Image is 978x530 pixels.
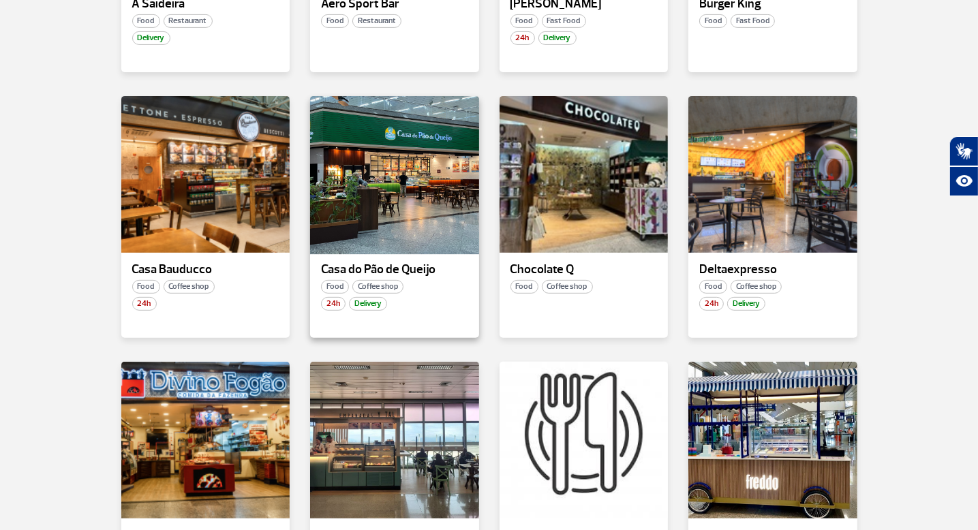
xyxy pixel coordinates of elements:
span: Restaurant [352,14,401,28]
span: 24h [510,31,535,45]
button: Abrir tradutor de língua de sinais. [949,136,978,166]
span: 24h [321,297,346,311]
button: Abrir recursos assistivos. [949,166,978,196]
span: Fast Food [731,14,775,28]
span: Coffee shop [542,280,593,294]
span: Food [321,280,349,294]
p: Casa Bauducco [132,263,279,277]
span: Delivery [349,297,387,311]
span: Fast Food [542,14,586,28]
span: Coffee shop [731,280,782,294]
span: Coffee shop [352,280,403,294]
p: Chocolate Q [510,263,658,277]
span: Food [510,280,538,294]
span: 24h [699,297,724,311]
span: Coffee shop [164,280,215,294]
span: Food [132,280,160,294]
span: Delivery [538,31,577,45]
div: Plugin de acessibilidade da Hand Talk. [949,136,978,196]
span: Food [699,280,727,294]
span: 24h [132,297,157,311]
span: Delivery [132,31,170,45]
span: Food [699,14,727,28]
span: Food [132,14,160,28]
span: Food [321,14,349,28]
span: Delivery [727,297,765,311]
p: Deltaexpresso [699,263,846,277]
p: Casa do Pão de Queijo [321,263,468,277]
span: Restaurant [164,14,213,28]
span: Food [510,14,538,28]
